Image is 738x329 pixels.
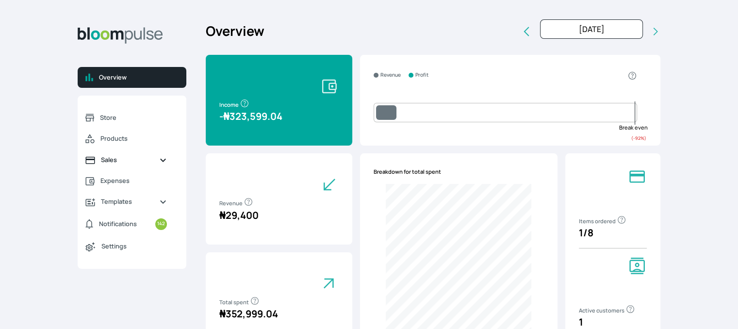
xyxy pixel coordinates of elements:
span: Total spent [219,298,260,306]
span: Settings [101,242,167,251]
span: Templates [101,197,151,206]
span: Overview [99,73,179,82]
a: Templates [78,191,175,212]
h2: Overview [206,21,264,41]
span: Items ordered [579,217,626,225]
span: Revenue [219,199,253,207]
span: 352,999.04 [219,307,278,320]
span: Income [219,101,249,108]
small: ( -92 %) [631,135,646,141]
span: Notifications [99,219,137,229]
span: Breakdown for total spent [374,168,441,176]
small: Profit [415,71,428,79]
span: ₦ [223,110,230,123]
a: Products [78,128,175,149]
a: Notifications142 [78,213,175,236]
a: Expenses [78,170,175,191]
a: Sales [78,149,175,170]
a: Overview [78,67,186,88]
a: Store [78,107,175,128]
span: - 323,599.04 [219,110,282,123]
p: 1 / 8 [579,226,647,240]
span: ₦ [219,307,226,320]
span: Expenses [100,176,167,185]
img: Bloom Logo [78,27,163,44]
small: Revenue [380,71,401,79]
span: Store [100,113,167,122]
span: ₦ [219,209,226,222]
span: Active customers [579,307,635,314]
span: Products [100,134,167,143]
span: 29,400 [219,209,259,222]
aside: Sidebar [78,19,186,317]
a: Settings [78,236,175,257]
span: Sales [101,155,151,164]
small: 142 [155,218,167,230]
